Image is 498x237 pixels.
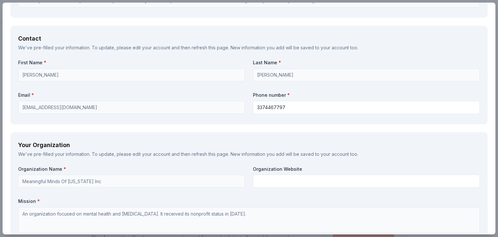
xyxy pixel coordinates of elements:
[18,59,245,66] label: First Name
[18,150,480,158] div: We've pre-filled your information. To update, please and then refresh this page. New information ...
[18,198,480,205] label: Mission
[253,166,480,172] label: Organization Website
[133,151,170,157] a: edit your account
[18,92,245,98] label: Email
[133,45,170,50] a: edit your account
[18,166,245,172] label: Organization Name
[18,44,480,52] div: We've pre-filled your information. To update, please and then refresh this page. New information ...
[18,140,480,150] div: Your Organization
[18,207,480,233] textarea: An organization focused on mental health and [MEDICAL_DATA]. It received its nonprofit status in ...
[253,92,480,98] label: Phone number
[18,33,480,44] div: Contact
[253,59,480,66] label: Last Name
